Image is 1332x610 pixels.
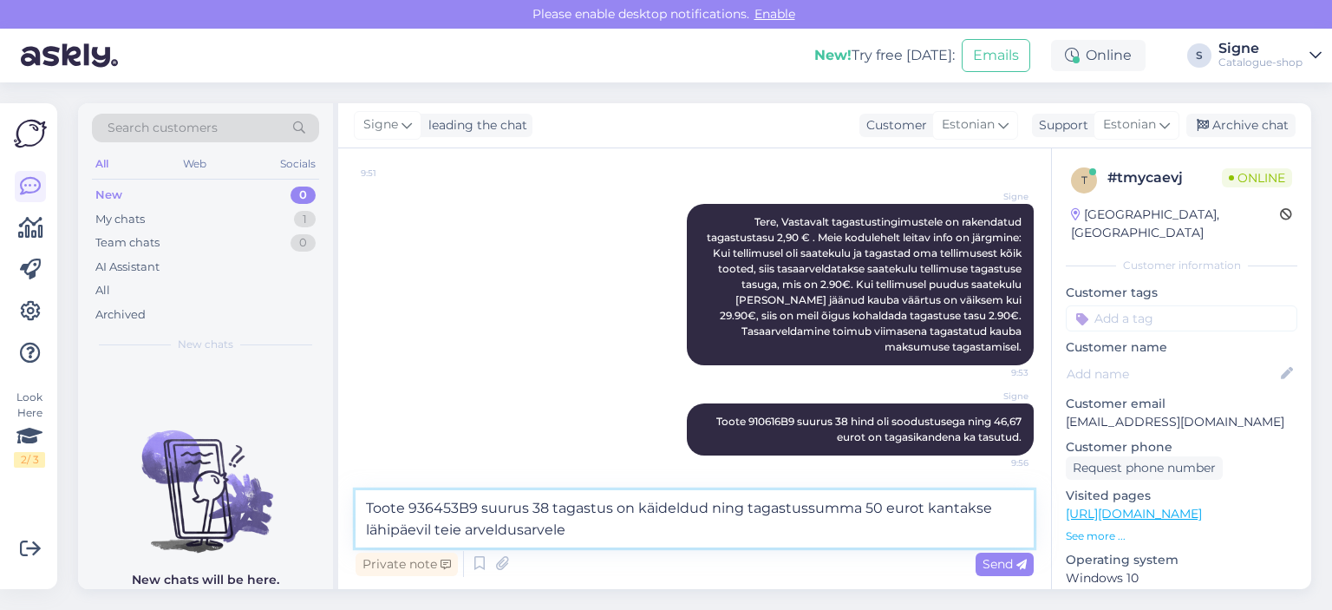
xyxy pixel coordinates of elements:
div: # tmycaevj [1107,167,1222,188]
p: Customer phone [1066,438,1297,456]
span: Tere, Vastavalt tagastustingimustele on rakendatud tagastustasu 2,90 € . Meie kodulehelt leitav i... [707,215,1024,353]
p: Operating system [1066,551,1297,569]
p: Customer tags [1066,284,1297,302]
div: Team chats [95,234,160,252]
span: Signe [963,390,1028,403]
textarea: Toote 936453B9 suurus 38 tagastus on käideldud ning tagastussumma 50 eurot kantakse lähipäevil te... [356,490,1034,548]
b: New! [814,47,852,63]
span: 9:53 [963,366,1028,379]
span: Online [1222,168,1292,187]
div: Request phone number [1066,456,1223,480]
div: Catalogue-shop [1218,56,1303,69]
div: Support [1032,116,1088,134]
p: Visited pages [1066,487,1297,505]
input: Add a tag [1066,305,1297,331]
div: Socials [277,153,319,175]
img: No chats [78,399,333,555]
a: SigneCatalogue-shop [1218,42,1322,69]
p: New chats will be here. [132,571,279,589]
input: Add name [1067,364,1277,384]
span: New chats [178,337,233,352]
div: 2 / 3 [14,452,45,468]
div: Look Here [14,390,45,468]
div: Web [180,153,210,175]
div: 0 [291,234,316,252]
p: See more ... [1066,528,1297,544]
span: Enable [749,6,800,22]
div: [GEOGRAPHIC_DATA], [GEOGRAPHIC_DATA] [1071,206,1280,242]
span: t [1081,174,1087,187]
div: 0 [291,187,316,204]
div: Private note [356,553,458,576]
div: AI Assistant [95,259,160,276]
div: My chats [95,211,145,228]
div: Signe [1218,42,1303,56]
div: Online [1051,40,1146,71]
span: Signe [963,190,1028,203]
div: Customer [859,116,927,134]
span: Send [983,556,1027,572]
div: All [92,153,112,175]
span: 9:51 [361,167,426,180]
a: [URL][DOMAIN_NAME] [1066,506,1202,521]
div: 1 [294,211,316,228]
div: Archive chat [1186,114,1296,137]
div: All [95,282,110,299]
div: Archived [95,306,146,324]
div: S [1187,43,1211,68]
div: New [95,187,122,204]
p: Windows 10 [1066,569,1297,587]
div: Customer information [1066,258,1297,273]
span: Search customers [108,119,218,137]
div: leading the chat [421,116,527,134]
p: [EMAIL_ADDRESS][DOMAIN_NAME] [1066,413,1297,431]
span: Toote 910616B9 suurus 38 hind oli soodustusega ning 46,67 eurot on tagasikandena ka tasutud. [716,415,1024,443]
span: Estonian [1103,115,1156,134]
span: Signe [363,115,398,134]
span: 9:56 [963,456,1028,469]
button: Emails [962,39,1030,72]
div: Try free [DATE]: [814,45,955,66]
img: Askly Logo [14,117,47,150]
p: Customer name [1066,338,1297,357]
span: Estonian [942,115,995,134]
p: Customer email [1066,395,1297,413]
